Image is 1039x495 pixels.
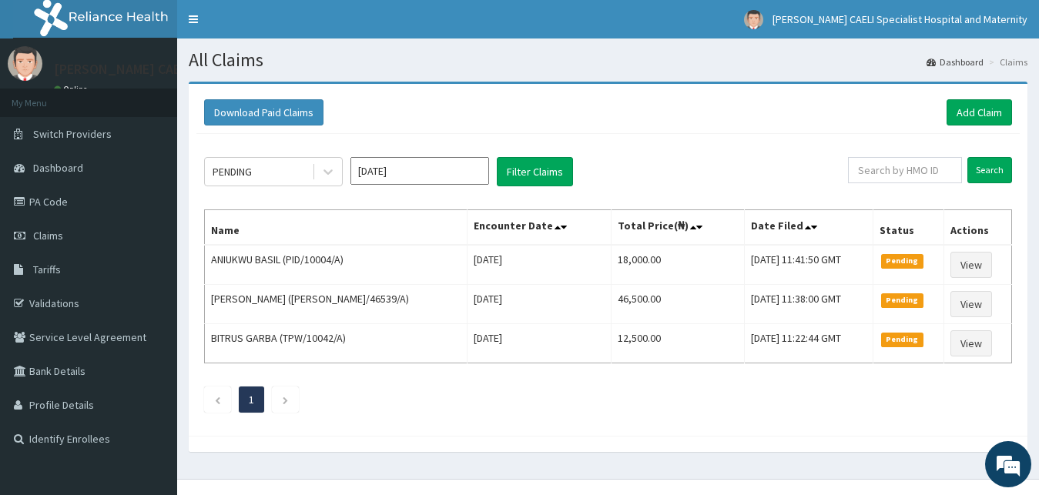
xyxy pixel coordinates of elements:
th: Encounter Date [468,210,612,246]
span: Tariffs [33,263,61,276]
button: Filter Claims [497,157,573,186]
span: Pending [881,333,923,346]
th: Total Price(₦) [611,210,744,246]
td: [DATE] [468,285,612,324]
li: Claims [985,55,1027,69]
th: Date Filed [745,210,873,246]
td: BITRUS GARBA (TPW/10042/A) [205,324,468,363]
input: Search by HMO ID [848,157,962,183]
a: View [950,252,992,278]
td: 12,500.00 [611,324,744,363]
td: [PERSON_NAME] ([PERSON_NAME]/46539/A) [205,285,468,324]
td: [DATE] 11:22:44 GMT [745,324,873,363]
th: Actions [943,210,1011,246]
a: Online [54,84,91,95]
th: Status [873,210,943,246]
span: Switch Providers [33,127,112,141]
a: Previous page [214,393,221,406]
button: Download Paid Claims [204,99,323,125]
td: 18,000.00 [611,245,744,285]
td: [DATE] 11:41:50 GMT [745,245,873,285]
td: 46,500.00 [611,285,744,324]
input: Select Month and Year [350,157,489,185]
td: [DATE] 11:38:00 GMT [745,285,873,324]
img: User Image [8,46,42,81]
img: User Image [744,10,763,29]
span: Claims [33,229,63,242]
a: Next page [282,393,289,406]
span: Pending [881,254,923,268]
p: [PERSON_NAME] CAELI Specialist Hospital and Maternity [54,62,394,76]
a: View [950,291,992,317]
span: [PERSON_NAME] CAELI Specialist Hospital and Maternity [773,12,1027,26]
th: Name [205,210,468,246]
input: Search [967,157,1012,183]
a: View [950,330,992,356]
td: ANIUKWU BASIL (PID/10004/A) [205,245,468,285]
span: Pending [881,293,923,307]
a: Dashboard [927,55,984,69]
a: Add Claim [947,99,1012,125]
span: Dashboard [33,161,83,175]
td: [DATE] [468,324,612,363]
td: [DATE] [468,245,612,285]
a: Page 1 is your current page [249,393,254,406]
div: PENDING [213,164,252,179]
h1: All Claims [189,50,1027,70]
